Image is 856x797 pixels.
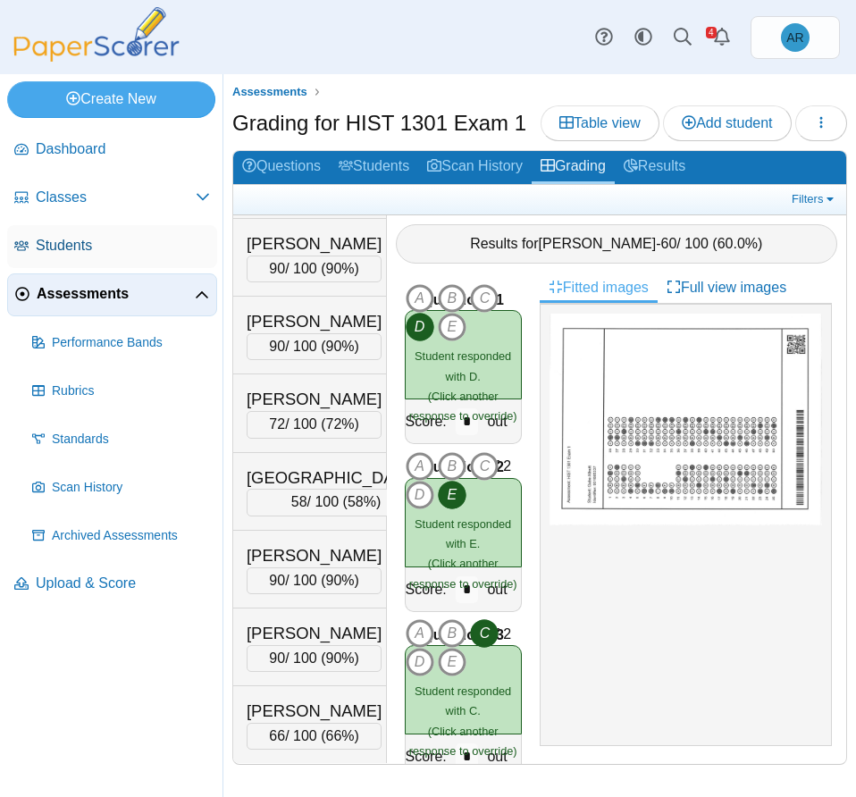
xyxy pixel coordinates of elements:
div: / 100 ( ) [247,256,382,282]
i: C [470,284,499,313]
span: Assessments [37,284,195,304]
i: E [438,313,466,341]
a: Assessments [228,81,312,104]
span: 90 [269,650,285,666]
div: [PERSON_NAME] [247,544,382,567]
div: / 100 ( ) [247,333,382,360]
span: 90% [326,261,355,276]
a: Performance Bands [25,322,217,365]
i: C [470,452,499,481]
a: Grading [532,151,615,184]
i: C [470,619,499,648]
a: Create New [7,81,215,117]
a: Scan History [25,466,217,509]
div: [PERSON_NAME] [247,388,382,411]
span: Performance Bands [52,334,210,352]
a: Results [615,151,694,184]
a: Alerts [702,18,742,57]
span: 58 [291,494,307,509]
a: Table view [541,105,659,141]
a: Assessments [7,273,217,316]
span: 60.0% [718,236,758,251]
a: Alejandro Renteria [751,16,840,59]
span: Alejandro Renteria [781,23,810,52]
span: Students [36,236,210,256]
span: Standards [52,431,210,449]
span: 90 [269,573,285,588]
span: Classes [36,188,196,207]
div: [GEOGRAPHIC_DATA][PERSON_NAME] [247,466,425,490]
i: D [406,648,434,676]
i: B [438,452,466,481]
span: Student responded with E. [415,517,511,550]
div: [PERSON_NAME] [247,310,382,333]
div: / 100 ( ) [247,411,382,438]
span: 72 [269,416,285,432]
span: Assessments [232,85,307,98]
i: B [438,619,466,648]
div: Score: [406,567,451,611]
a: Upload & Score [7,563,217,606]
span: 90% [326,339,355,354]
a: Scan History [418,151,532,184]
div: / 100 ( ) [247,489,425,516]
div: out of 2 [483,567,520,611]
span: [PERSON_NAME] [539,236,657,251]
i: D [406,481,434,509]
i: B [438,284,466,313]
span: Rubrics [52,382,210,400]
a: Rubrics [25,370,217,413]
span: 90% [326,650,355,666]
a: Standards [25,418,217,461]
span: Table view [559,115,641,130]
a: Students [330,151,418,184]
i: D [406,313,434,341]
a: PaperScorer [7,49,186,64]
span: 90 [269,261,285,276]
div: / 100 ( ) [247,567,382,594]
span: 90 [269,339,285,354]
span: 58% [348,494,376,509]
i: E [438,481,466,509]
a: Add student [663,105,791,141]
i: A [406,284,434,313]
small: (Click another response to override) [409,684,517,758]
a: Archived Assessments [25,515,217,558]
i: A [406,452,434,481]
div: / 100 ( ) [247,645,382,672]
a: Questions [233,151,330,184]
span: Archived Assessments [52,527,210,545]
span: 90% [326,573,355,588]
div: [PERSON_NAME] [247,232,382,256]
div: / 100 ( ) [247,723,382,750]
h1: Grading for HIST 1301 Exam 1 [232,108,526,138]
a: Dashboard [7,129,217,172]
div: Results for - / 100 ( ) [396,224,838,264]
a: Filters [787,190,842,208]
span: Add student [682,115,772,130]
div: [PERSON_NAME] [247,622,382,645]
i: A [406,619,434,648]
span: 72% [326,416,355,432]
span: 60 [661,236,677,251]
span: Alejandro Renteria [786,31,803,44]
i: E [438,648,466,676]
span: Upload & Score [36,574,210,593]
span: 66% [326,728,355,743]
img: PaperScorer [7,7,186,62]
img: 3171388_SEPTEMBER_25_2025T18_16_21_522000000.jpeg [550,314,823,524]
a: Fitted images [540,273,658,303]
small: (Click another response to override) [409,517,517,591]
span: Student responded with D. [415,349,511,382]
a: Classes [7,177,217,220]
span: Student responded with C. [415,684,511,717]
span: 66 [269,728,285,743]
a: Full view images [658,273,795,303]
small: (Click another response to override) [409,349,517,423]
span: Scan History [52,479,210,497]
span: Dashboard [36,139,210,159]
a: Students [7,225,217,268]
div: [PERSON_NAME] [247,700,382,723]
